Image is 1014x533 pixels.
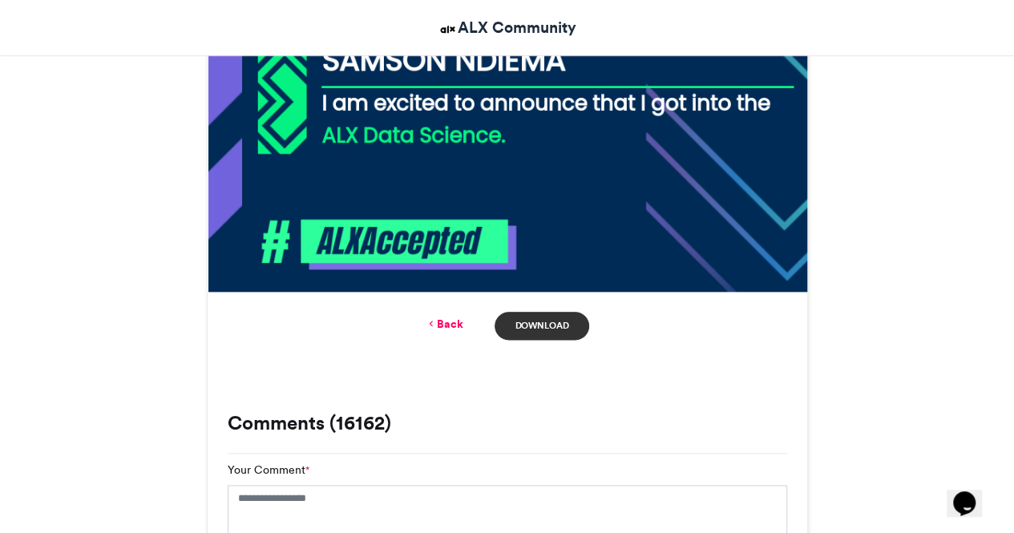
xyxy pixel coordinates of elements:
[495,312,588,340] a: Download
[438,16,576,39] a: ALX Community
[947,469,998,517] iframe: chat widget
[425,316,463,333] a: Back
[228,462,309,478] label: Your Comment
[438,19,458,39] img: ALX Community
[228,414,787,433] h3: Comments (16162)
